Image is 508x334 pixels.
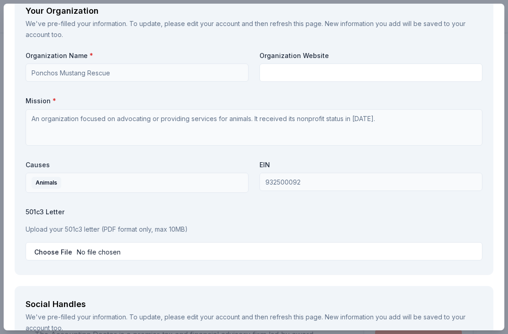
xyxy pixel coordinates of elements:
[26,207,482,217] label: 501c3 Letter
[26,51,249,60] label: Organization Name
[26,109,482,146] textarea: An organization focused on advocating or providing services for animals. It received its nonprofi...
[26,4,482,18] div: Your Organization
[187,20,240,27] a: edit your account
[26,312,482,334] div: We've pre-filled your information. To update, please and then refresh this page. New information ...
[32,177,61,189] div: Animals
[26,173,249,193] button: Animals
[26,96,482,106] label: Mission
[26,160,249,170] label: Causes
[26,224,482,235] p: Upload your 501c3 letter (PDF format only, max 10MB)
[26,18,482,40] div: We've pre-filled your information. To update, please and then refresh this page. New information ...
[259,160,482,170] label: EIN
[187,313,240,321] a: edit your account
[26,297,482,312] div: Social Handles
[259,51,482,60] label: Organization Website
